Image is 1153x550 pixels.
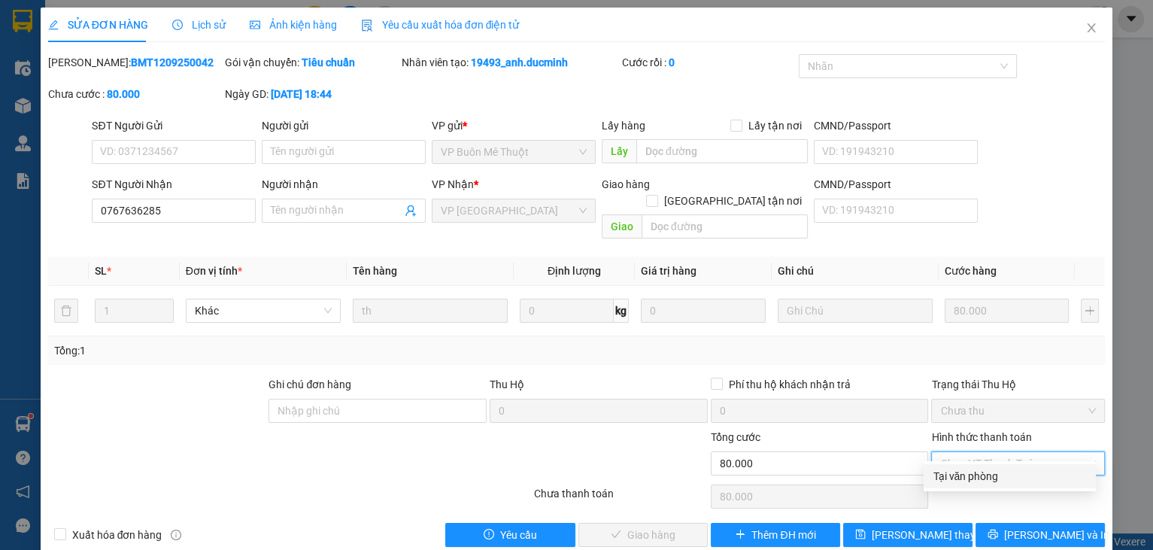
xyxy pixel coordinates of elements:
span: VP Nhận [432,178,474,190]
th: Ghi chú [772,257,939,286]
span: Yêu cầu xuất hóa đơn điện tử [361,19,520,31]
span: [PERSON_NAME] thay đổi [872,527,992,543]
span: Cước hàng [945,265,997,277]
div: Ngày GD: [225,86,399,102]
span: Đơn vị tính [186,265,242,277]
span: exclamation-circle [484,529,494,541]
div: Trạng thái Thu Hộ [931,376,1105,393]
div: CMND/Passport [814,176,978,193]
div: Gói vận chuyển: [225,54,399,71]
span: Định lượng [548,265,601,277]
span: save [855,529,866,541]
span: Xuất hóa đơn hàng [66,527,168,543]
input: Dọc đường [642,214,808,239]
span: VP Sài Gòn [441,199,587,222]
span: Tên hàng [353,265,397,277]
div: Nhân viên tạo: [402,54,620,71]
li: VP VP [GEOGRAPHIC_DATA] [8,64,104,114]
li: VP VP Buôn Mê Thuột [104,64,200,97]
span: clock-circle [172,20,183,30]
b: [DATE] 18:44 [271,88,332,100]
img: icon [361,20,373,32]
div: Tại văn phòng [933,468,1087,485]
span: Lấy [602,139,636,163]
input: 0 [641,299,766,323]
b: 80.000 [107,88,140,100]
button: delete [54,299,78,323]
span: Lịch sử [172,19,226,31]
span: plus [735,529,745,541]
div: Cước rồi : [622,54,796,71]
span: printer [988,529,998,541]
button: Close [1070,8,1112,50]
span: Ảnh kiện hàng [250,19,337,31]
button: plus [1081,299,1099,323]
button: exclamation-circleYêu cầu [445,523,575,547]
span: close [1085,22,1097,34]
label: Ghi chú đơn hàng [269,378,351,390]
span: SL [95,265,107,277]
b: Tiêu chuẩn [302,56,355,68]
input: Ghi chú đơn hàng [269,399,487,423]
div: VP gửi [432,117,596,134]
button: printer[PERSON_NAME] và In [975,523,1105,547]
input: 0 [945,299,1070,323]
span: SỬA ĐƠN HÀNG [48,19,148,31]
div: CMND/Passport [814,117,978,134]
div: SĐT Người Nhận [92,176,256,193]
button: checkGiao hàng [578,523,708,547]
span: Khác [195,299,332,322]
b: 0 [669,56,675,68]
b: BMT1209250042 [131,56,214,68]
label: Hình thức thanh toán [931,431,1031,443]
span: info-circle [171,530,181,540]
li: [PERSON_NAME] [8,8,218,36]
div: Người gửi [262,117,426,134]
span: Lấy tận nơi [742,117,808,134]
span: [PERSON_NAME] và In [1004,527,1109,543]
span: Tổng cước [711,431,760,443]
span: Chọn HT Thanh Toán [940,452,1096,475]
span: Yêu cầu [500,527,537,543]
span: Thêm ĐH mới [751,527,815,543]
div: Người nhận [262,176,426,193]
span: edit [48,20,59,30]
div: Chưa thanh toán [533,485,709,512]
span: VP Buôn Mê Thuột [441,141,587,163]
span: Thu Hộ [490,378,524,390]
span: Phí thu hộ khách nhận trả [723,376,857,393]
span: Giá trị hàng [641,265,696,277]
span: environment [104,100,114,111]
button: save[PERSON_NAME] thay đổi [843,523,972,547]
div: Chưa cước : [48,86,222,102]
span: Chưa thu [940,400,1096,422]
span: user-add [405,205,417,217]
input: VD: Bàn, Ghế [353,299,508,323]
span: Lấy hàng [602,120,645,132]
div: Tổng: 1 [54,342,446,359]
b: 19493_anh.ducminh [471,56,568,68]
span: Giao hàng [602,178,650,190]
div: [PERSON_NAME]: [48,54,222,71]
input: Dọc đường [636,139,808,163]
button: plusThêm ĐH mới [711,523,840,547]
input: Ghi Chú [778,299,933,323]
span: Giao [602,214,642,239]
div: SĐT Người Gửi [92,117,256,134]
span: picture [250,20,260,30]
span: [GEOGRAPHIC_DATA] tận nơi [658,193,808,209]
span: kg [614,299,629,323]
